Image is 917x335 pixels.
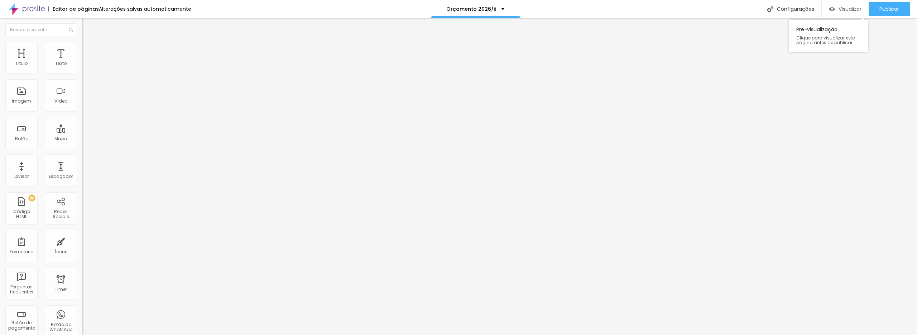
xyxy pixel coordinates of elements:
[879,6,899,12] span: Publicar
[7,209,35,220] div: Código HTML
[5,23,77,36] input: Buscar elemento
[15,61,28,66] div: Título
[767,6,773,12] img: Icone
[789,20,868,52] div: Pre-visualização
[12,99,31,104] div: Imagem
[54,99,67,104] div: Vídeo
[15,136,28,141] div: Botão
[14,174,29,179] div: Divisor
[99,6,191,11] div: Alterações salvas automaticamente
[869,2,910,16] button: Publicar
[47,322,75,332] div: Botão do WhatsApp
[829,6,835,12] img: view-1.svg
[7,320,35,331] div: Botão de pagamento
[822,2,869,16] button: Visualizar
[47,209,75,220] div: Redes Sociais
[7,284,35,295] div: Perguntas frequentes
[49,174,73,179] div: Espaçador
[82,18,917,335] iframe: Editor
[55,287,67,292] div: Timer
[446,6,496,11] p: Orçamento 2026/ii
[69,28,73,32] img: Icone
[839,6,861,12] span: Visualizar
[54,136,67,141] div: Mapa
[55,61,67,66] div: Texto
[48,6,99,11] div: Editor de páginas
[55,249,67,254] div: Ícone
[796,36,861,45] span: Clique para visualizar esta página antes de publicar.
[10,249,33,254] div: Formulário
